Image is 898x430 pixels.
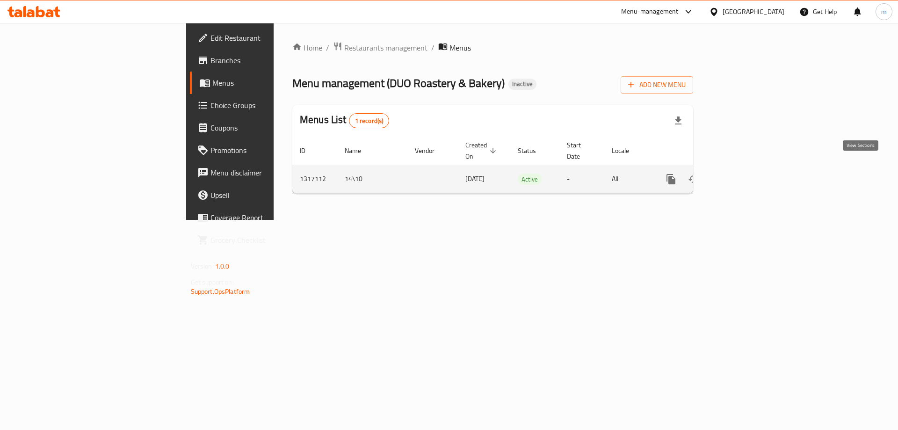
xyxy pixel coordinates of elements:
[212,77,329,88] span: Menus
[210,55,329,66] span: Branches
[300,113,389,128] h2: Menus List
[210,122,329,133] span: Coupons
[604,165,652,193] td: All
[559,165,604,193] td: -
[621,76,693,94] button: Add New Menu
[881,7,887,17] span: m
[567,139,593,162] span: Start Date
[210,100,329,111] span: Choice Groups
[190,229,336,251] a: Grocery Checklist
[190,117,336,139] a: Coupons
[337,165,407,193] td: 14\10
[191,260,214,272] span: Version:
[190,184,336,206] a: Upsell
[210,32,329,44] span: Edit Restaurant
[344,42,427,53] span: Restaurants management
[723,7,784,17] div: [GEOGRAPHIC_DATA]
[292,42,693,54] nav: breadcrumb
[292,137,757,194] table: enhanced table
[465,139,499,162] span: Created On
[190,161,336,184] a: Menu disclaimer
[210,234,329,246] span: Grocery Checklist
[612,145,641,156] span: Locale
[190,72,336,94] a: Menus
[621,6,679,17] div: Menu-management
[508,79,536,90] div: Inactive
[518,145,548,156] span: Status
[210,189,329,201] span: Upsell
[349,117,389,125] span: 1 record(s)
[190,206,336,229] a: Coverage Report
[191,276,234,288] span: Get support on:
[652,137,757,165] th: Actions
[431,42,435,53] li: /
[518,174,542,185] span: Active
[190,49,336,72] a: Branches
[210,212,329,223] span: Coverage Report
[415,145,447,156] span: Vendor
[210,145,329,156] span: Promotions
[300,145,318,156] span: ID
[345,145,373,156] span: Name
[660,168,682,190] button: more
[333,42,427,54] a: Restaurants management
[465,173,485,185] span: [DATE]
[508,80,536,88] span: Inactive
[190,27,336,49] a: Edit Restaurant
[667,109,689,132] div: Export file
[191,285,250,298] a: Support.OpsPlatform
[190,139,336,161] a: Promotions
[449,42,471,53] span: Menus
[210,167,329,178] span: Menu disclaimer
[215,260,230,272] span: 1.0.0
[190,94,336,117] a: Choice Groups
[349,113,390,128] div: Total records count
[292,73,505,94] span: Menu management ( DUO Roastery & Bakery )
[628,79,686,91] span: Add New Menu
[518,174,542,185] div: Active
